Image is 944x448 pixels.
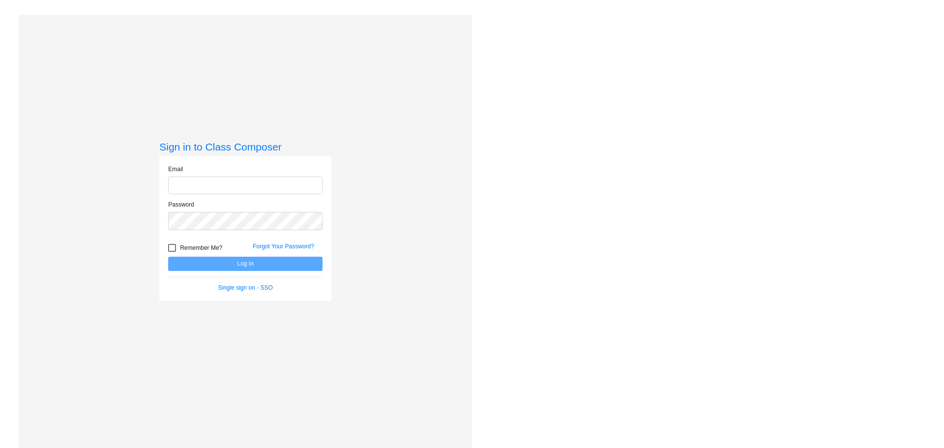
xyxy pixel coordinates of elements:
a: Single sign on - SSO [218,284,273,291]
a: Forgot Your Password? [253,243,314,250]
h3: Sign in to Class Composer [159,141,331,153]
label: Email [168,165,183,174]
button: Log In [168,257,323,271]
label: Password [168,200,194,209]
span: Remember Me? [180,242,222,254]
